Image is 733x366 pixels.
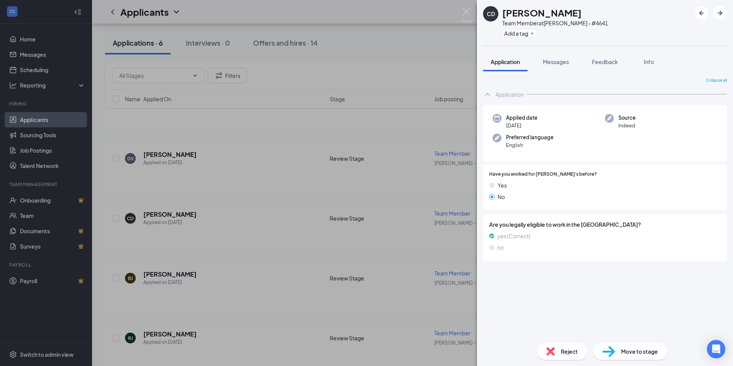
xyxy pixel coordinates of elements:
svg: ChevronUp [483,90,492,99]
svg: ArrowRight [715,8,725,18]
div: Open Intercom Messenger [707,340,725,358]
span: Have you worked for [PERSON_NAME]'s before? [489,171,597,178]
span: Move to stage [621,347,658,356]
span: Preferred language [506,134,554,141]
span: Application [491,58,520,65]
span: no [497,243,504,252]
span: [DATE] [506,122,537,129]
div: CD [487,10,495,18]
span: Collapse all [706,77,727,84]
h1: [PERSON_NAME] [502,6,582,19]
span: Yes [498,181,507,190]
span: Indeed [618,122,636,129]
svg: ArrowLeftNew [697,8,706,18]
span: Source [618,114,636,122]
svg: Plus [530,31,534,36]
button: ArrowLeftNew [695,6,708,20]
span: Info [644,58,654,65]
span: Messages [543,58,569,65]
span: No [498,193,505,201]
div: Team Member at [PERSON_NAME] - #4641 [502,19,608,27]
span: English [506,141,554,149]
span: yes (Correct) [497,232,530,240]
span: Are you legally eligible to work in the [GEOGRAPHIC_DATA]? [489,220,721,229]
button: PlusAdd a tag [502,29,536,37]
div: Application [495,91,524,98]
span: Reject [561,347,578,356]
span: Applied date [506,114,537,122]
button: ArrowRight [713,6,727,20]
span: Feedback [592,58,618,65]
